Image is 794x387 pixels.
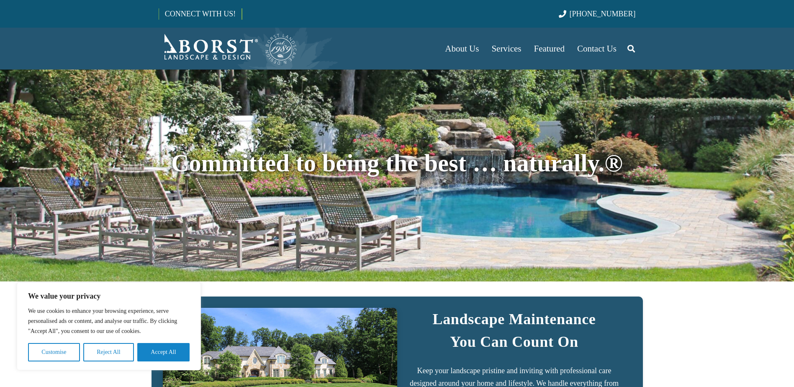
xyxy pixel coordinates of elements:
a: Services [485,28,527,70]
span: Contact Us [577,44,617,54]
strong: You Can Count On [450,333,578,350]
button: Reject All [83,343,134,361]
div: We value your privacy [17,282,201,370]
a: [PHONE_NUMBER] [559,10,635,18]
a: About Us [439,28,485,70]
p: We use cookies to enhance your browsing experience, serve personalised ads or content, and analys... [28,306,190,336]
span: Featured [534,44,565,54]
a: Featured [528,28,571,70]
a: Contact Us [571,28,623,70]
p: We value your privacy [28,291,190,301]
a: CONNECT WITH US! [159,4,242,24]
a: Search [623,38,640,59]
button: Customise [28,343,80,361]
span: About Us [445,44,479,54]
button: Accept All [137,343,190,361]
strong: Landscape Maintenance [432,311,596,328]
span: [PHONE_NUMBER] [570,10,636,18]
span: Committed to being the best … naturally.® [171,150,623,177]
a: Borst-Logo [159,32,298,65]
span: Services [491,44,521,54]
